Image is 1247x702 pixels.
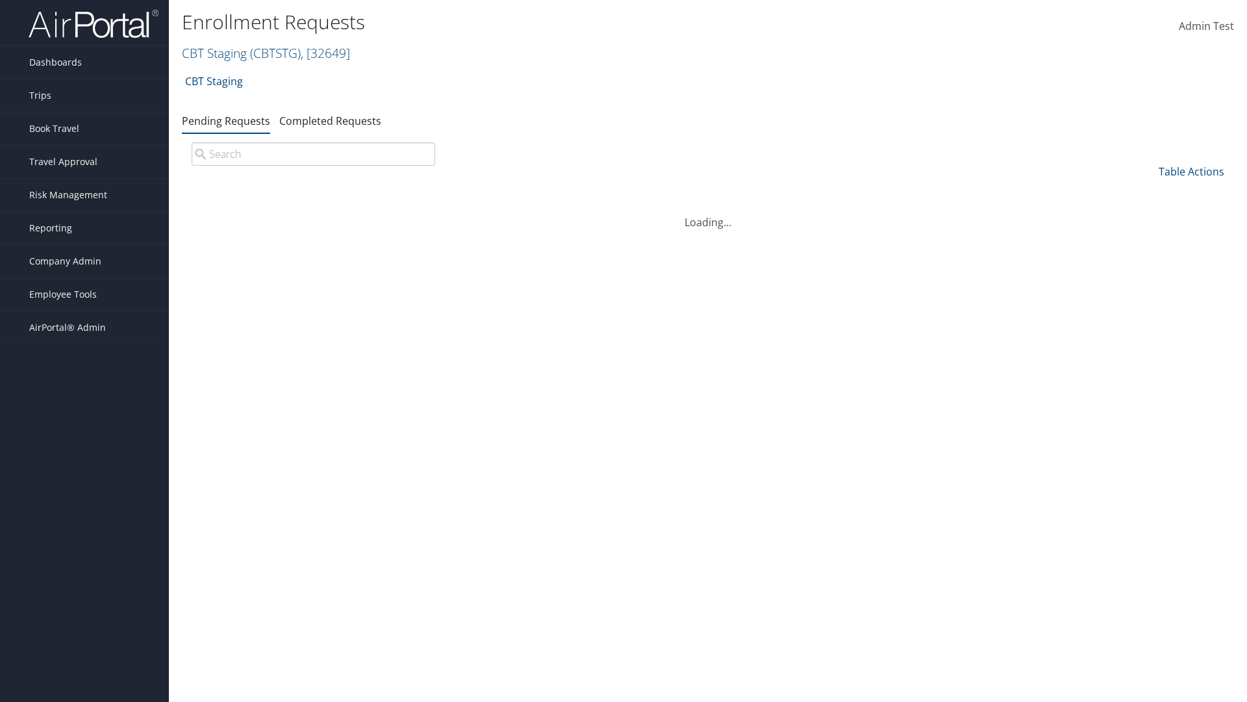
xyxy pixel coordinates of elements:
span: Company Admin [29,245,101,278]
a: Completed Requests [279,114,381,128]
span: Book Travel [29,112,79,145]
span: ( CBTSTG ) [250,44,301,62]
span: AirPortal® Admin [29,311,106,344]
span: Reporting [29,212,72,244]
img: airportal-logo.png [29,8,158,39]
span: Trips [29,79,51,112]
span: Travel Approval [29,146,97,178]
a: Admin Test [1179,6,1234,47]
div: Loading... [182,199,1234,230]
a: CBT Staging [185,68,243,94]
span: , [ 32649 ] [301,44,350,62]
a: CBT Staging [182,44,350,62]
span: Dashboards [29,46,82,79]
span: Employee Tools [29,278,97,311]
a: Table Actions [1159,164,1224,179]
a: Pending Requests [182,114,270,128]
span: Admin Test [1179,19,1234,33]
input: Search [192,142,435,166]
h1: Enrollment Requests [182,8,883,36]
span: Risk Management [29,179,107,211]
